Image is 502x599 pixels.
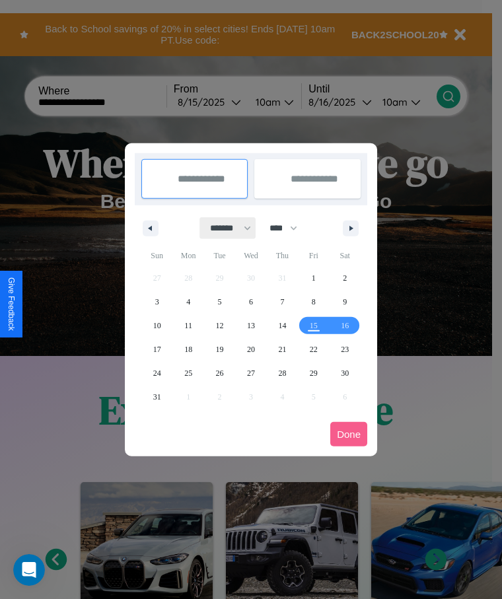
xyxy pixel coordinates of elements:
span: Sun [141,245,172,266]
span: Thu [267,245,298,266]
span: 20 [247,337,255,361]
button: 6 [235,290,266,314]
span: 30 [341,361,349,385]
button: 2 [330,266,361,290]
span: 21 [278,337,286,361]
button: 7 [267,290,298,314]
span: 5 [218,290,222,314]
button: 23 [330,337,361,361]
span: 25 [184,361,192,385]
span: Wed [235,245,266,266]
button: 30 [330,361,361,385]
button: 18 [172,337,203,361]
span: Fri [298,245,329,266]
span: Mon [172,245,203,266]
button: 20 [235,337,266,361]
button: 29 [298,361,329,385]
button: 17 [141,337,172,361]
span: 12 [216,314,224,337]
button: 13 [235,314,266,337]
span: 2 [343,266,347,290]
span: 14 [278,314,286,337]
button: 21 [267,337,298,361]
span: 24 [153,361,161,385]
span: 6 [249,290,253,314]
button: 16 [330,314,361,337]
button: 10 [141,314,172,337]
span: 3 [155,290,159,314]
button: 28 [267,361,298,385]
span: 8 [312,290,316,314]
span: 23 [341,337,349,361]
button: 1 [298,266,329,290]
button: 14 [267,314,298,337]
button: 4 [172,290,203,314]
span: 26 [216,361,224,385]
div: Give Feedback [7,277,16,331]
button: 26 [204,361,235,385]
span: 18 [184,337,192,361]
span: 31 [153,385,161,409]
span: 9 [343,290,347,314]
button: 12 [204,314,235,337]
span: 4 [186,290,190,314]
button: 24 [141,361,172,385]
span: 11 [184,314,192,337]
button: 31 [141,385,172,409]
span: 29 [310,361,318,385]
span: 22 [310,337,318,361]
span: 16 [341,314,349,337]
span: Sat [330,245,361,266]
span: 13 [247,314,255,337]
button: 25 [172,361,203,385]
button: 9 [330,290,361,314]
button: 19 [204,337,235,361]
span: 27 [247,361,255,385]
button: 15 [298,314,329,337]
span: 10 [153,314,161,337]
button: 5 [204,290,235,314]
span: Tue [204,245,235,266]
button: Done [330,422,367,446]
span: 19 [216,337,224,361]
button: 11 [172,314,203,337]
button: 27 [235,361,266,385]
button: 3 [141,290,172,314]
span: 17 [153,337,161,361]
iframe: Intercom live chat [13,554,45,586]
span: 7 [280,290,284,314]
span: 28 [278,361,286,385]
button: 22 [298,337,329,361]
span: 15 [310,314,318,337]
span: 1 [312,266,316,290]
button: 8 [298,290,329,314]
